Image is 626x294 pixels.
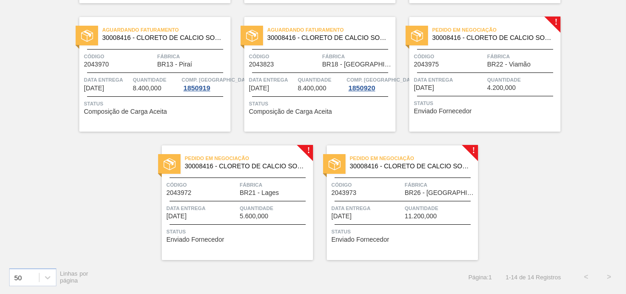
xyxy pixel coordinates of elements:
span: 14/10/2025 [249,85,269,92]
span: Status [331,227,476,236]
a: statusAguardando Faturamento30008416 - CLORETO DE CALCIO SOLUCAO 40%Código2043823FábricaBR18 - [G... [231,17,395,132]
a: Comp. [GEOGRAPHIC_DATA]1850920 [346,75,393,92]
span: Comp. Carga [181,75,253,84]
span: BR22 - Viamão [487,61,531,68]
span: Comp. Carga [346,75,417,84]
span: 2043975 [414,61,439,68]
span: Fábrica [487,52,558,61]
span: Código [414,52,485,61]
span: Quantidade [240,204,311,213]
span: 2043973 [331,189,357,196]
span: BR26 - Uberlândia [405,189,476,196]
span: Código [249,52,320,61]
span: 4.200,000 [487,84,516,91]
a: !statusPedido em Negociação30008416 - CLORETO DE CALCIO SOLUCAO 40%Código2043975FábricaBR22 - Via... [395,17,560,132]
img: status [329,158,340,170]
span: Fábrica [405,180,476,189]
span: 2043823 [249,61,274,68]
span: Fábrica [322,52,393,61]
span: 30008416 - CLORETO DE CALCIO SOLUCAO 40% [102,34,223,41]
span: Status [84,99,228,108]
span: 8.400,000 [133,85,161,92]
span: Código [84,52,155,61]
span: Pedido em Negociação [185,154,313,163]
span: Quantidade [133,75,180,84]
img: status [164,158,176,170]
a: !statusPedido em Negociação30008416 - CLORETO DE CALCIO SOLUCAO 40%Código2043972FábricaBR21 - Lag... [148,145,313,260]
span: Pedido em Negociação [432,25,560,34]
span: BR18 - Pernambuco [322,61,393,68]
span: Status [249,99,393,108]
img: status [81,30,93,42]
span: Status [414,99,558,108]
button: < [575,266,598,288]
span: Data entrega [166,204,237,213]
span: Status [166,227,311,236]
div: 50 [14,273,22,281]
span: 19/10/2025 [166,213,187,220]
span: Enviado Fornecedor [414,108,472,115]
span: Enviado Fornecedor [166,236,224,243]
div: 1850920 [346,84,377,92]
span: Aguardando Faturamento [267,25,395,34]
span: 14/10/2025 [414,84,434,91]
span: Aguardando Faturamento [102,25,231,34]
div: 1850919 [181,84,212,92]
a: statusAguardando Faturamento30008416 - CLORETO DE CALCIO SOLUCAO 40%Código2043970FábricaBR13 - Pi... [66,17,231,132]
span: Página : 1 [468,274,492,281]
span: 30008416 - CLORETO DE CALCIO SOLUCAO 40% [350,163,471,170]
span: Linhas por página [60,270,88,284]
span: 30008416 - CLORETO DE CALCIO SOLUCAO 40% [185,163,306,170]
span: Fábrica [240,180,311,189]
img: status [411,30,423,42]
a: Comp. [GEOGRAPHIC_DATA]1850919 [181,75,228,92]
span: 11.200,000 [405,213,437,220]
img: status [246,30,258,42]
a: !statusPedido em Negociação30008416 - CLORETO DE CALCIO SOLUCAO 40%Código2043973FábricaBR26 - [GE... [313,145,478,260]
span: Código [331,180,402,189]
span: Quantidade [487,75,558,84]
span: Data entrega [331,204,402,213]
span: Data entrega [84,75,131,84]
span: 1 - 14 de 14 Registros [505,274,561,281]
span: Código [166,180,237,189]
span: Composição de Carga Aceita [84,108,167,115]
span: 2043972 [166,189,192,196]
span: 5.600,000 [240,213,268,220]
button: > [598,266,621,288]
span: 30008416 - CLORETO DE CALCIO SOLUCAO 40% [432,34,553,41]
span: Data entrega [414,75,485,84]
span: Enviado Fornecedor [331,236,389,243]
span: Fábrica [157,52,228,61]
span: Quantidade [298,75,345,84]
span: 19/10/2025 [331,213,351,220]
span: BR21 - Lages [240,189,279,196]
span: 8.400,000 [298,85,326,92]
span: Pedido em Negociação [350,154,478,163]
span: Quantidade [405,204,476,213]
span: 12/10/2025 [84,85,104,92]
span: 30008416 - CLORETO DE CALCIO SOLUCAO 40% [267,34,388,41]
span: Data entrega [249,75,296,84]
span: BR13 - Piraí [157,61,192,68]
span: Composição de Carga Aceita [249,108,332,115]
span: 2043970 [84,61,109,68]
